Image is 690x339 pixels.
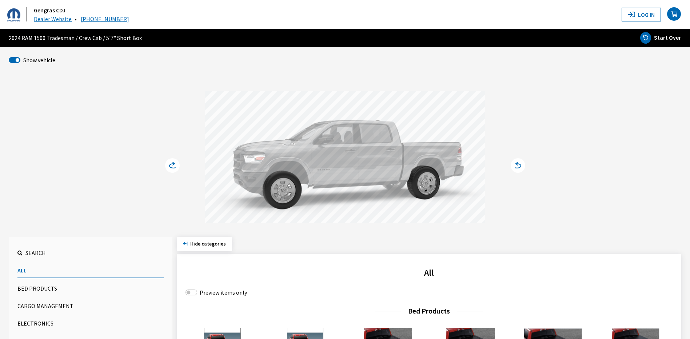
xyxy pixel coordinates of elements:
span: Click to hide category section. [190,240,226,247]
img: Dashboard [7,8,20,21]
span: • [75,15,77,23]
a: [PHONE_NUMBER] [81,15,129,23]
a: Dealer Website [34,15,72,23]
span: Search [25,249,46,256]
button: Hide categories [177,237,232,251]
h3: Bed Products [186,306,673,316]
button: Electronics [17,316,164,331]
label: Show vehicle [23,56,55,64]
span: 2024 RAM 1500 Tradesman / Crew Cab / 5'7" Short Box [9,33,142,42]
span: Start Over [654,34,681,41]
button: your cart [667,1,690,27]
button: Log In [622,8,661,21]
button: Start Over [640,32,681,44]
a: Gengras CDJ logo [7,7,32,21]
label: Preview items only [200,288,247,297]
h2: All [186,266,673,279]
button: Cargo Management [17,299,164,313]
a: Gengras CDJ [34,7,65,14]
button: Bed Products [17,281,164,296]
button: All [17,263,164,278]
